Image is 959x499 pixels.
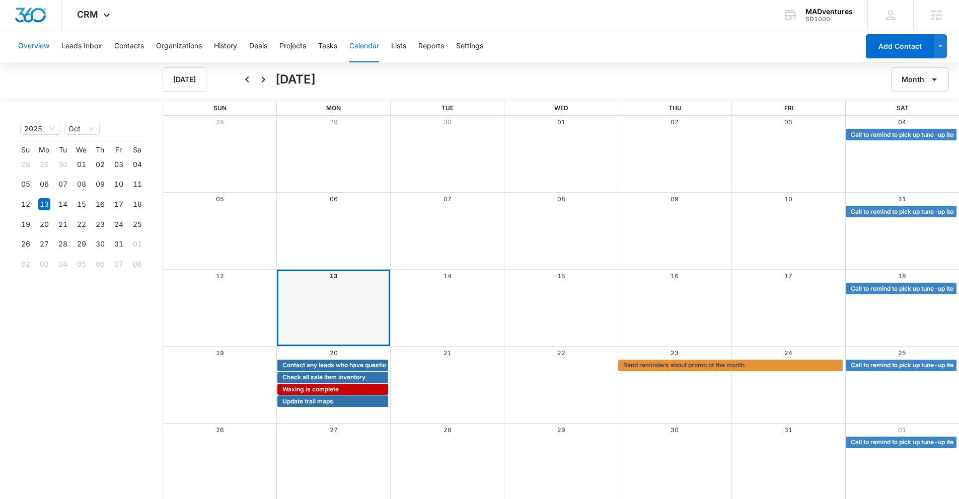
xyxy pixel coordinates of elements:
[57,158,69,171] div: 30
[671,195,679,203] a: 09
[113,218,125,230] div: 24
[216,195,224,203] a: 05
[76,218,88,230] div: 22
[53,154,72,175] td: 2025-09-30
[72,254,91,274] td: 2025-11-05
[20,178,32,190] div: 05
[891,67,949,92] button: Month
[444,349,452,357] a: 21
[216,272,224,280] a: 12
[557,349,565,357] a: 22
[671,426,679,434] a: 30
[94,178,106,190] div: 09
[57,238,69,250] div: 28
[35,145,53,154] th: Mo
[418,30,444,62] button: Reports
[784,426,792,434] a: 31
[349,30,379,62] button: Calendar
[38,238,50,250] div: 27
[898,118,906,126] a: 04
[109,254,128,274] td: 2025-11-07
[330,426,338,434] a: 27
[53,254,72,274] td: 2025-11-04
[897,104,909,112] span: Sat
[113,198,125,210] div: 17
[216,426,224,434] a: 26
[279,30,306,62] button: Projects
[16,145,35,154] th: Su
[671,349,679,357] a: 23
[848,130,954,139] div: Call to remind to pick up tune-up items
[20,218,32,230] div: 19
[16,214,35,234] td: 2025-10-19
[249,30,267,62] button: Deals
[94,158,106,171] div: 02
[109,145,128,154] th: Fr
[898,272,906,280] a: 18
[20,198,32,210] div: 12
[128,175,146,195] td: 2025-10-11
[57,198,69,210] div: 14
[282,373,365,382] span: Check all sale item inventory
[16,234,35,255] td: 2025-10-26
[128,194,146,214] td: 2025-10-18
[114,30,144,62] button: Contacts
[72,214,91,234] td: 2025-10-22
[35,175,53,195] td: 2025-10-06
[330,349,338,357] a: 20
[128,234,146,255] td: 2025-11-01
[72,145,91,154] th: We
[38,258,50,270] div: 03
[282,361,393,370] span: Contact any leads who have questions
[128,254,146,274] td: 2025-11-08
[213,104,227,112] span: Sun
[72,175,91,195] td: 2025-10-08
[128,214,146,234] td: 2025-10-25
[131,198,143,210] div: 18
[72,234,91,255] td: 2025-10-29
[621,361,840,370] div: Send reminders about promo of the month
[109,194,128,214] td: 2025-10-17
[216,349,224,357] a: 19
[282,385,339,394] span: Waxing is complete
[38,218,50,230] div: 20
[91,194,109,214] td: 2025-10-16
[131,218,143,230] div: 25
[280,373,386,382] div: Check all sale item inventory
[113,178,125,190] div: 10
[38,178,50,190] div: 06
[554,104,568,112] span: Wed
[456,30,483,62] button: Settings
[16,254,35,274] td: 2025-11-02
[131,158,143,171] div: 04
[214,30,237,62] button: History
[848,361,954,370] div: Call to remind to pick up tune-up items
[91,234,109,255] td: 2025-10-30
[109,234,128,255] td: 2025-10-31
[16,194,35,214] td: 2025-10-12
[280,361,386,370] div: Contact any leads who have questions
[898,426,906,434] a: 01
[38,158,50,171] div: 29
[557,426,565,434] a: 29
[24,123,56,134] span: 2025
[275,70,316,89] h1: [DATE]
[805,8,853,16] div: account name
[330,118,338,126] a: 29
[280,385,386,394] div: Waxing is complete
[623,361,745,370] span: Send reminders about promo of the month
[255,71,271,88] button: Next
[91,145,109,154] th: Th
[77,9,98,20] span: CRM
[57,218,69,230] div: 21
[444,272,452,280] a: 14
[444,195,452,203] a: 07
[53,214,72,234] td: 2025-10-21
[61,30,102,62] button: Leads Inbox
[57,178,69,190] div: 07
[53,145,72,154] th: Tu
[128,154,146,175] td: 2025-10-04
[20,238,32,250] div: 26
[109,214,128,234] td: 2025-10-24
[557,272,565,280] a: 15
